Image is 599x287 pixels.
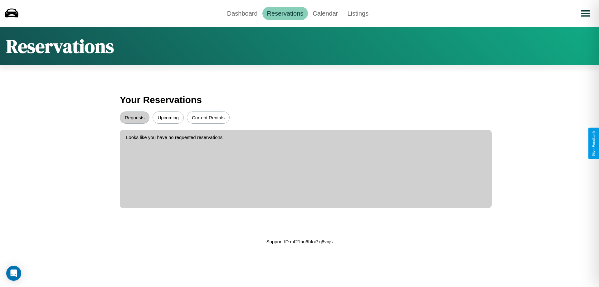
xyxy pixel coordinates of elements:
[222,7,262,20] a: Dashboard
[577,5,594,22] button: Open menu
[120,92,479,108] h3: Your Reservations
[592,131,596,156] div: Give Feedback
[6,33,114,59] h1: Reservations
[266,237,333,246] p: Support ID: mf21hu6hfoi7xj8vnjs
[308,7,343,20] a: Calendar
[343,7,373,20] a: Listings
[6,266,21,281] div: Open Intercom Messenger
[120,111,149,124] button: Requests
[153,111,184,124] button: Upcoming
[126,133,485,141] p: Looks like you have no requested reservations
[262,7,308,20] a: Reservations
[187,111,230,124] button: Current Rentals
